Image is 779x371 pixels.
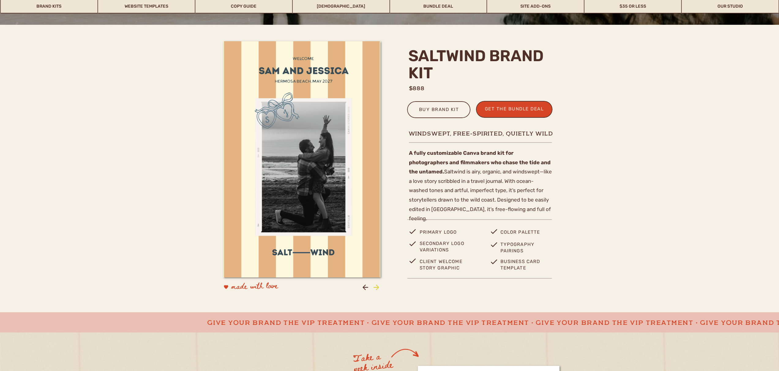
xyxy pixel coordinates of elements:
[409,84,442,92] h1: $888
[409,130,554,137] h1: Windswept, free-spirited, quietly wild
[231,280,318,295] p: made with love
[414,106,464,116] a: buy brand kit
[500,241,544,253] p: Typography pairings
[409,148,552,218] p: Saltwind is airy, organic, and windswept—like a love story scribbled in a travel journal. With oc...
[409,150,551,175] b: A fully customizable Canva brand kit for photographers and filmmakers who chase the tide and the ...
[420,258,474,271] p: Client Welcome story Graphic
[482,105,547,115] a: get the bundle deal
[500,258,552,271] p: business card template
[408,47,544,84] h2: Saltwind brand kit
[420,228,475,240] p: primary logo
[420,240,474,252] p: Secondary logo variations
[500,228,550,240] p: Color palette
